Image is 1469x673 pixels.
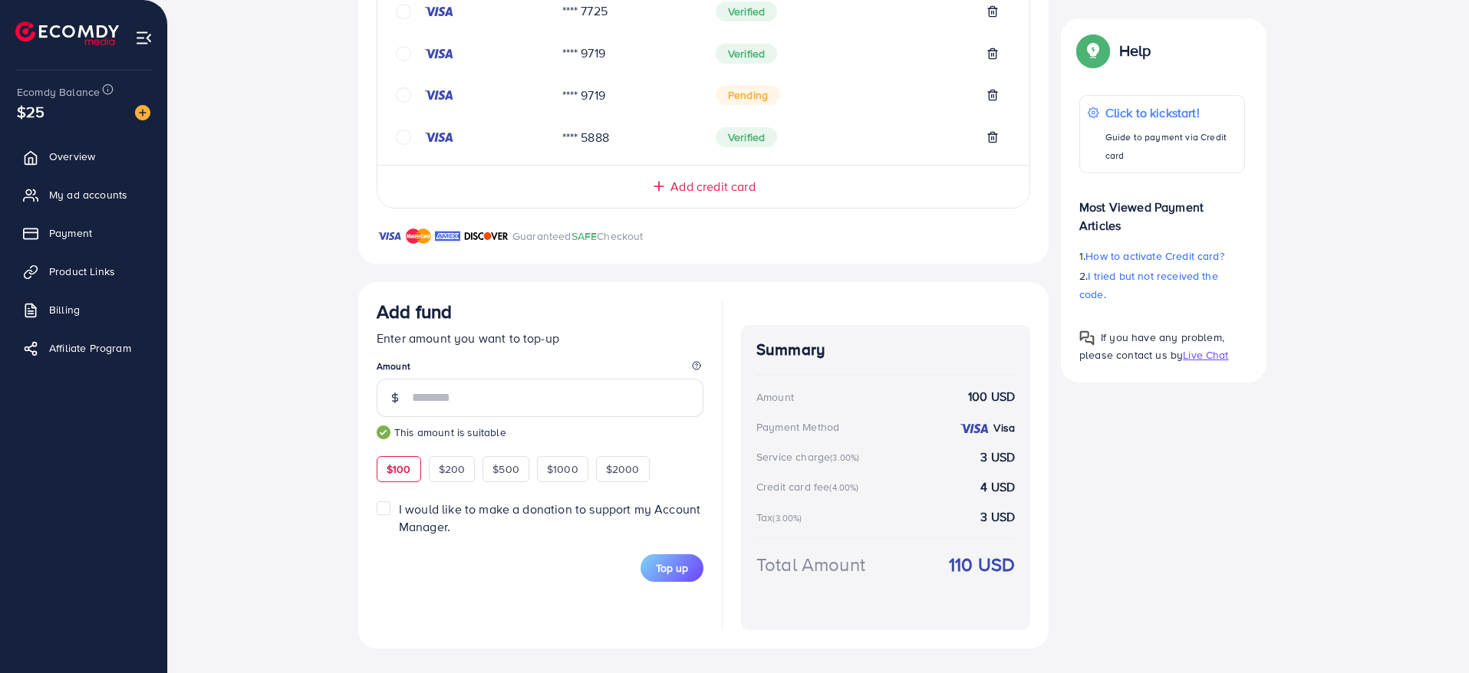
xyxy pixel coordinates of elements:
span: I would like to make a donation to support my Account Manager. [399,501,700,535]
svg: circle [396,46,411,61]
a: Billing [12,294,156,325]
img: image [135,105,150,120]
a: My ad accounts [12,179,156,210]
span: $200 [439,461,466,477]
button: Top up [641,554,703,582]
img: credit [959,422,990,435]
span: $2000 [606,461,640,477]
img: brand [464,227,509,245]
a: Product Links [12,256,156,287]
p: Guide to payment via Credit card [1105,128,1237,165]
h4: Summary [756,340,1015,359]
div: Amount [756,389,794,405]
img: brand [377,227,402,245]
span: Ecomdy Balance [17,84,100,100]
small: This amount is suitable [377,425,703,440]
div: Credit card fee [756,479,864,494]
span: Verified [716,2,777,21]
span: If you have any problem, please contact us by [1079,330,1224,363]
img: brand [406,227,431,245]
span: $100 [387,461,411,477]
p: Guaranteed Checkout [512,227,644,245]
a: Overview [12,141,156,172]
div: Total Amount [756,551,865,578]
span: Verified [716,127,777,147]
p: 1. [1079,247,1245,265]
legend: Amount [377,359,703,379]
small: (4.00%) [829,481,858,494]
img: logo [15,21,119,45]
img: credit [423,48,454,60]
strong: 110 USD [949,551,1015,578]
strong: Visa [993,420,1015,435]
p: 2. [1079,267,1245,304]
span: Product Links [49,264,115,279]
img: credit [423,5,454,18]
span: My ad accounts [49,187,127,202]
strong: 4 USD [980,478,1015,496]
h3: Add fund [377,300,452,323]
img: guide [377,425,390,439]
span: Billing [49,302,80,317]
span: Overview [49,149,95,164]
iframe: Chat [1404,604,1457,662]
span: Verified [716,44,777,64]
strong: 100 USD [968,388,1015,405]
a: Affiliate Program [12,333,156,363]
img: menu [135,29,153,47]
small: (3.00%) [830,451,859,464]
div: Tax [756,510,807,525]
span: Top up [656,560,688,576]
svg: circle [396,130,411,145]
div: Payment Method [756,419,839,435]
div: Service charge [756,449,864,465]
span: Live Chat [1183,347,1228,363]
small: (3.00%) [772,512,802,524]
span: Add credit card [670,178,755,195]
p: Click to kickstart! [1105,103,1237,122]
a: Payment [12,218,156,248]
p: Help [1119,41,1151,60]
span: Affiliate Program [49,340,131,356]
span: $500 [492,461,519,477]
strong: 3 USD [980,448,1015,466]
p: Enter amount you want to top-up [377,329,703,347]
strong: 3 USD [980,508,1015,526]
span: $1000 [547,461,578,477]
svg: circle [396,4,411,19]
img: Popup guide [1079,37,1107,64]
img: credit [423,89,454,101]
img: Popup guide [1079,330,1095,346]
img: credit [423,131,454,143]
span: $25 [15,97,48,126]
span: I tried but not received the code. [1079,268,1218,302]
span: Pending [716,85,780,105]
img: brand [435,227,460,245]
span: SAFE [571,228,598,244]
span: Payment [49,225,92,241]
p: Most Viewed Payment Articles [1079,185,1245,235]
span: How to activate Credit card? [1085,248,1224,264]
svg: circle [396,87,411,103]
